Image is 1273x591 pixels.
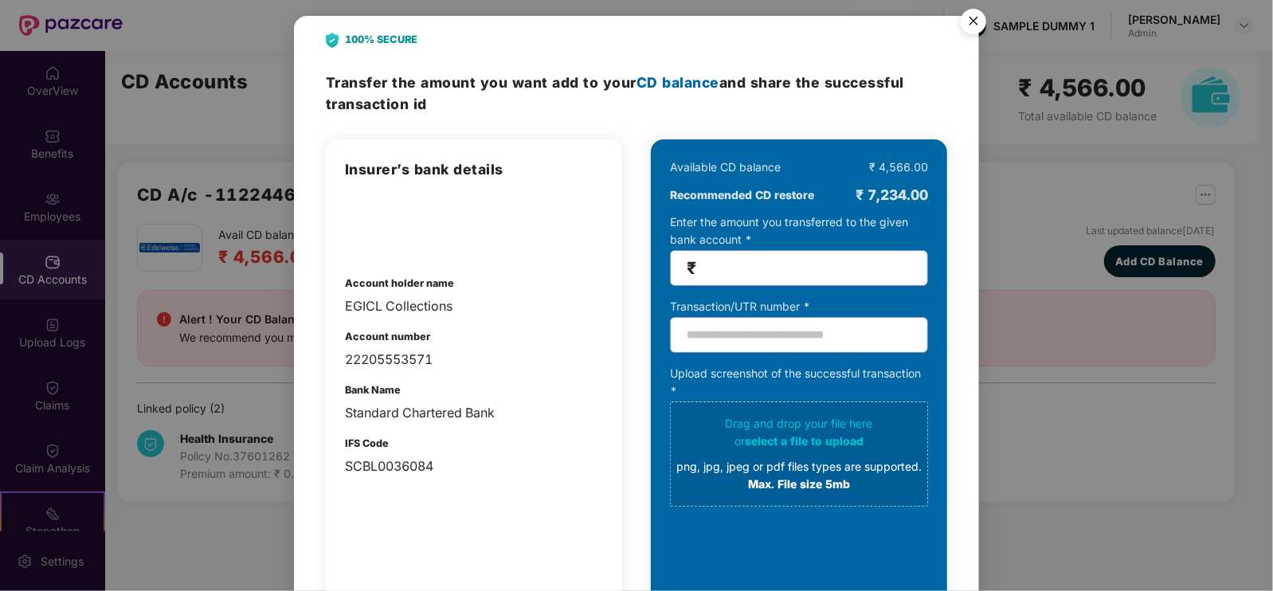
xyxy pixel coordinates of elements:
span: you want add to your [480,74,719,91]
h3: Transfer the amount and share the successful transaction id [326,72,947,115]
div: ₹ 4,566.00 [869,159,928,176]
div: Max. File size 5mb [676,476,922,493]
img: svg+xml;base64,PHN2ZyB4bWxucz0iaHR0cDovL3d3dy53My5vcmcvMjAwMC9zdmciIHdpZHRoPSI1NiIgaGVpZ2h0PSI1Ni... [951,2,996,46]
h3: Insurer’s bank details [345,159,603,181]
button: Close [951,1,994,44]
span: CD balance [636,74,719,91]
img: login [345,196,428,252]
div: SCBL0036084 [345,456,603,476]
b: 100% SECURE [345,32,417,48]
div: Drag and drop your file here [676,415,922,493]
div: Standard Chartered Bank [345,403,603,423]
div: Transaction/UTR number * [670,298,928,315]
b: Recommended CD restore [670,186,814,204]
b: Account holder name [345,277,454,289]
div: Upload screenshot of the successful transaction * [670,365,928,507]
div: EGICL Collections [345,296,603,316]
div: ₹ 7,234.00 [856,184,928,206]
span: ₹ [687,259,696,277]
div: Available CD balance [670,159,781,176]
span: Drag and drop your file hereorselect a file to uploadpng, jpg, jpeg or pdf files types are suppor... [671,402,927,506]
b: Account number [345,331,430,342]
div: Enter the amount you transferred to the given bank account * [670,213,928,286]
div: png, jpg, jpeg or pdf files types are supported. [676,458,922,476]
img: svg+xml;base64,PHN2ZyB4bWxucz0iaHR0cDovL3d3dy53My5vcmcvMjAwMC9zdmciIHdpZHRoPSIyNCIgaGVpZ2h0PSIyOC... [326,33,339,48]
span: select a file to upload [745,434,864,448]
div: 22205553571 [345,350,603,370]
b: IFS Code [345,437,389,449]
div: or [676,432,922,450]
b: Bank Name [345,384,401,396]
